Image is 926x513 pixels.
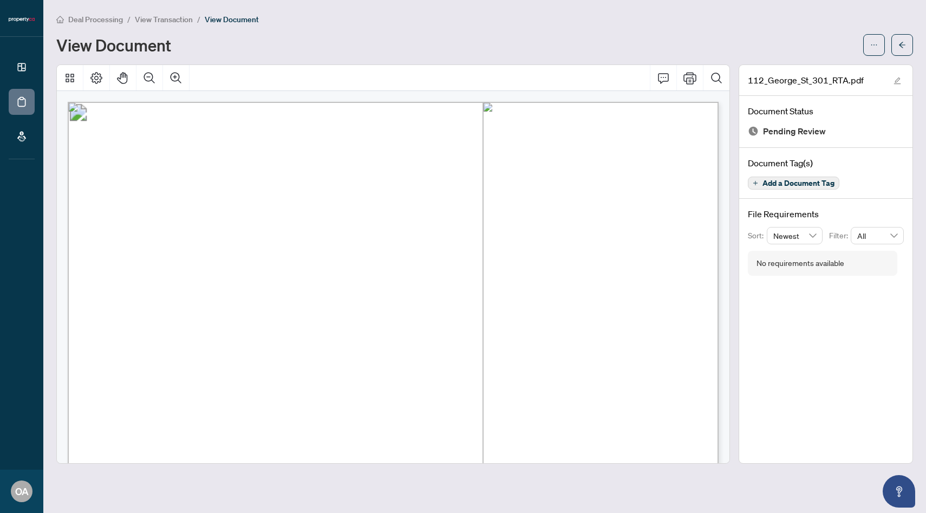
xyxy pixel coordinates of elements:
span: ellipsis [870,41,878,49]
li: / [197,13,200,25]
h4: File Requirements [748,207,904,220]
span: OA [15,484,29,499]
span: View Document [205,15,259,24]
span: Add a Document Tag [762,179,834,187]
span: Newest [773,228,817,244]
h1: View Document [56,36,171,54]
img: logo [9,16,35,23]
span: home [56,16,64,23]
h4: Document Status [748,105,904,118]
p: Sort: [748,230,767,242]
span: arrow-left [898,41,906,49]
span: 112_George_St_301_RTA.pdf [748,74,864,87]
div: No requirements available [757,257,844,269]
span: edit [894,77,901,85]
span: All [857,228,897,244]
span: Pending Review [763,124,826,139]
h4: Document Tag(s) [748,157,904,170]
button: Open asap [883,475,915,508]
button: Add a Document Tag [748,177,839,190]
span: View Transaction [135,15,193,24]
span: plus [753,180,758,186]
li: / [127,13,131,25]
img: Document Status [748,126,759,137]
span: Deal Processing [68,15,123,24]
p: Filter: [829,230,851,242]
